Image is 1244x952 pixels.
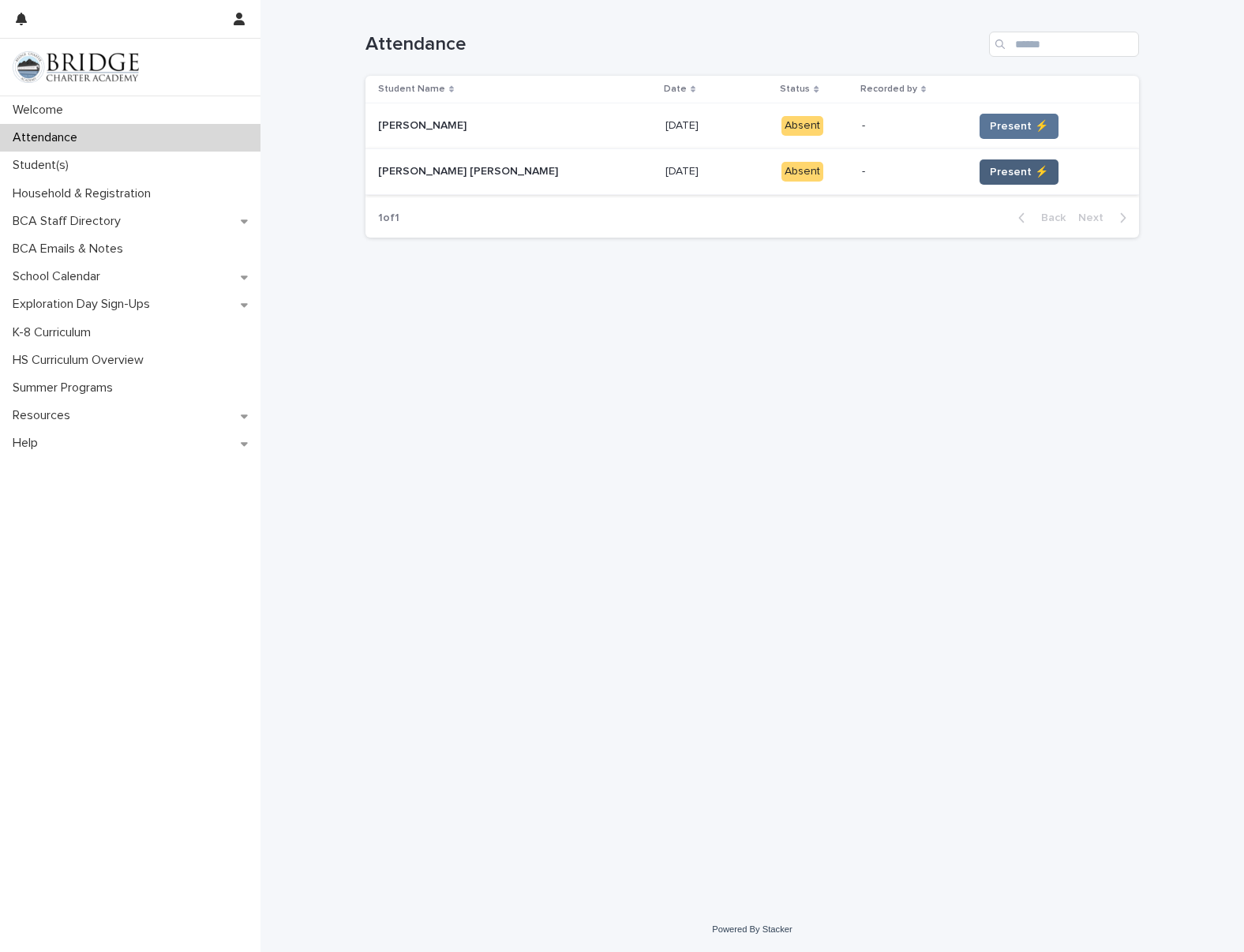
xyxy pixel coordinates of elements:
a: Powered By Stacker [712,924,792,934]
span: Back [1032,212,1066,223]
p: Exploration Day Sign-Ups [6,297,163,312]
p: School Calendar [6,269,113,284]
p: Help [6,436,51,451]
p: HS Curriculum Overview [6,353,156,368]
p: [PERSON_NAME] [PERSON_NAME] [378,162,561,178]
h1: Attendance [365,33,983,56]
button: Present ⚡ [980,159,1059,185]
span: Present ⚡ [990,164,1048,180]
p: - [862,165,961,178]
p: [PERSON_NAME] [378,116,470,133]
button: Back [1006,211,1072,225]
tr: [PERSON_NAME][PERSON_NAME] [DATE][DATE] Absent-Present ⚡ [365,103,1139,149]
input: Search [989,32,1139,57]
p: [DATE] [665,162,702,178]
p: 1 of 1 [365,199,412,238]
button: Present ⚡ [980,114,1059,139]
p: [DATE] [665,116,702,133]
button: Next [1072,211,1139,225]
p: Resources [6,408,83,423]
span: Present ⚡ [990,118,1048,134]
p: Date [664,81,687,98]
p: Student(s) [6,158,81,173]
img: V1C1m3IdTEidaUdm9Hs0 [13,51,139,83]
p: BCA Staff Directory [6,214,133,229]
p: Attendance [6,130,90,145]
p: Household & Registration [6,186,163,201]
span: Next [1078,212,1113,223]
tr: [PERSON_NAME] [PERSON_NAME][PERSON_NAME] [PERSON_NAME] [DATE][DATE] Absent-Present ⚡ [365,149,1139,195]
p: - [862,119,961,133]
div: Absent [781,162,823,182]
p: Student Name [378,81,445,98]
p: BCA Emails & Notes [6,242,136,257]
p: Status [780,81,810,98]
p: Recorded by [860,81,917,98]
p: Welcome [6,103,76,118]
p: K-8 Curriculum [6,325,103,340]
div: Absent [781,116,823,136]
p: Summer Programs [6,380,126,395]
